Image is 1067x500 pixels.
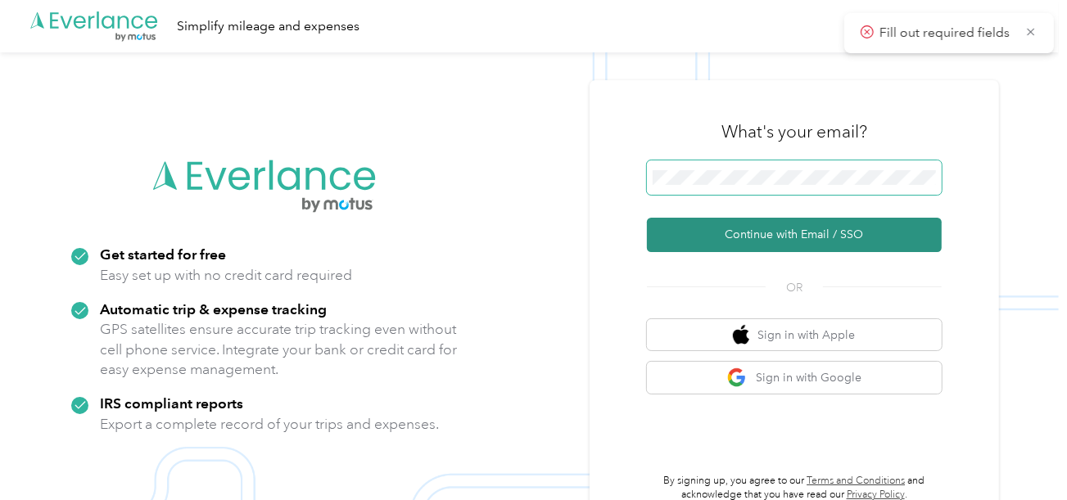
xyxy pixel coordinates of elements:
[975,408,1067,500] iframe: Everlance-gr Chat Button Frame
[100,265,352,286] p: Easy set up with no credit card required
[879,23,1014,43] p: Fill out required fields
[727,367,748,388] img: google logo
[100,300,327,318] strong: Automatic trip & expense tracking
[721,120,867,143] h3: What's your email?
[100,319,458,380] p: GPS satellites ensure accurate trip tracking even without cell phone service. Integrate your bank...
[647,319,942,351] button: apple logoSign in with Apple
[100,414,439,435] p: Export a complete record of your trips and expenses.
[647,218,942,252] button: Continue with Email / SSO
[733,325,749,345] img: apple logo
[100,245,226,263] strong: Get started for free
[177,16,359,37] div: Simplify mileage and expenses
[647,362,942,394] button: google logoSign in with Google
[100,394,243,412] strong: IRS compliant reports
[807,475,905,487] a: Terms and Conditions
[766,279,823,296] span: OR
